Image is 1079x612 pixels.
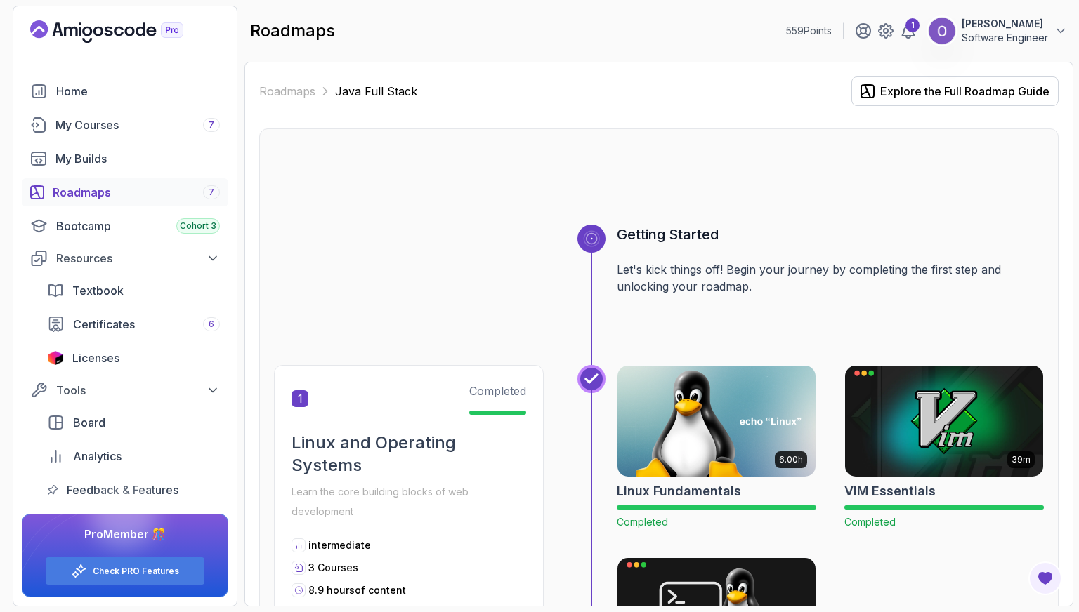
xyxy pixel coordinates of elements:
[22,77,228,105] a: home
[67,481,178,498] span: Feedback & Features
[39,408,228,437] a: board
[180,220,216,232] span: Cohort 3
[209,187,214,198] span: 7
[292,390,308,407] span: 1
[47,351,64,365] img: jetbrains icon
[308,538,371,552] p: intermediate
[209,119,214,131] span: 7
[1012,454,1031,465] p: 39m
[292,432,526,477] h2: Linux and Operating Systems
[844,365,1044,529] a: VIM Essentials card39mVIM EssentialsCompleted
[39,344,228,372] a: licenses
[1028,561,1062,595] button: Open Feedback Button
[845,366,1043,477] img: VIM Essentials card
[22,246,228,271] button: Resources
[22,111,228,139] a: courses
[30,20,216,43] a: Landing page
[22,212,228,240] a: bootcamp
[786,24,832,38] p: 559 Points
[39,277,228,305] a: textbook
[73,316,135,333] span: Certificates
[851,76,1059,106] button: Explore the Full Roadmap Guide
[72,282,124,299] span: Textbook
[250,20,335,42] h2: roadmaps
[53,184,220,201] div: Roadmaps
[39,310,228,338] a: certificates
[56,83,220,100] div: Home
[39,476,228,504] a: feedback
[22,178,228,206] a: roadmaps
[72,350,119,366] span: Licenses
[844,481,936,501] h2: VIM Essentials
[39,442,228,470] a: analytics
[928,17,1068,45] button: user profile image[PERSON_NAME]Software Engineer
[56,382,220,399] div: Tools
[292,482,526,521] p: Learn the core building blocks of web development
[880,83,1049,100] div: Explore the Full Roadmap Guide
[617,516,668,528] span: Completed
[905,18,920,32] div: 1
[929,18,955,44] img: user profile image
[617,481,741,501] h2: Linux Fundamentals
[93,566,179,577] a: Check PRO Features
[962,31,1048,45] p: Software Engineer
[209,319,214,330] span: 6
[259,83,315,100] a: Roadmaps
[22,378,228,403] button: Tools
[617,261,1044,295] p: Let's kick things off! Begin your journey by completing the first step and unlocking your roadmap.
[308,583,406,597] p: 8.9 hours of content
[617,366,816,477] img: Linux Fundamentals card
[56,250,220,267] div: Resources
[73,414,105,431] span: Board
[56,218,220,234] div: Bootcamp
[844,516,896,528] span: Completed
[55,117,220,133] div: My Courses
[22,145,228,173] a: builds
[617,225,1044,244] h3: Getting Started
[469,384,526,398] span: Completed
[55,150,220,167] div: My Builds
[308,561,358,573] span: 3 Courses
[779,454,803,465] p: 6.00h
[45,557,205,585] button: Check PRO Features
[335,83,417,100] p: Java Full Stack
[962,17,1048,31] p: [PERSON_NAME]
[73,448,122,465] span: Analytics
[617,365,816,529] a: Linux Fundamentals card6.00hLinux FundamentalsCompleted
[900,22,917,39] a: 1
